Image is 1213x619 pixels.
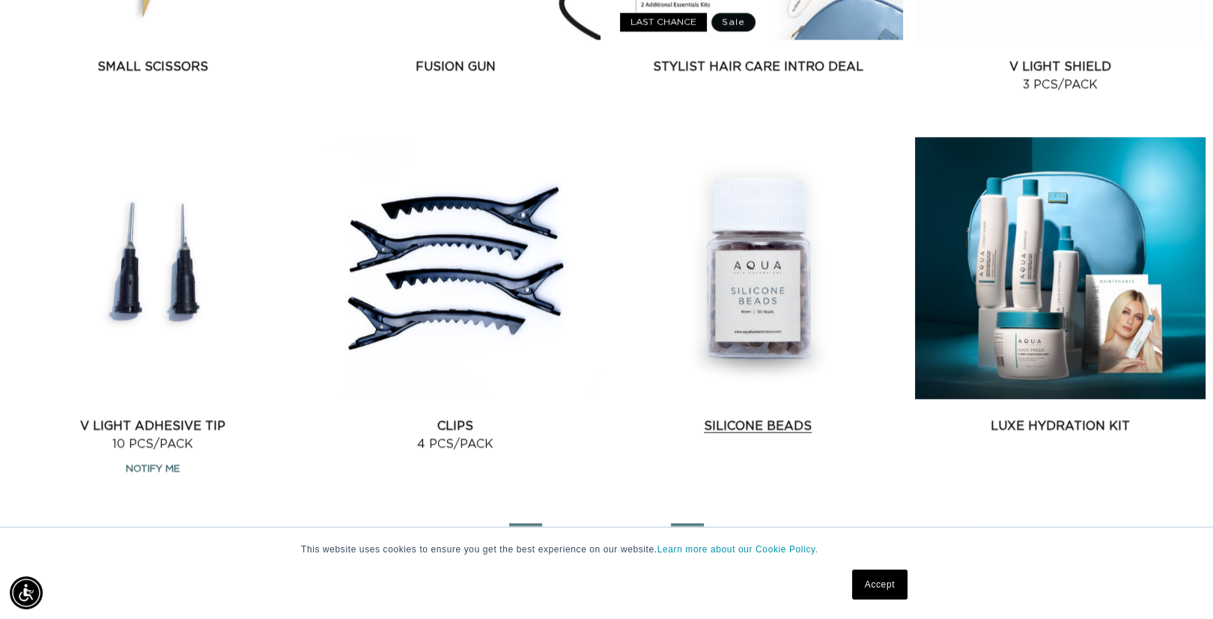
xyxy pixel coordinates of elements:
a: Stylist Hair Care Intro Deal [612,58,903,76]
a: Fusion Gun [310,58,601,76]
a: Next page [671,523,704,556]
a: Page 1 [550,523,583,556]
a: Page 2 [590,523,623,556]
nav: Pagination [7,523,1206,556]
iframe: Chat Widget [1138,547,1213,619]
a: Previous page [509,523,542,556]
a: Page 3 [630,523,663,556]
a: Accept [852,570,908,600]
a: Learn more about our Cookie Policy. [657,544,818,555]
div: Accessibility Menu [10,576,43,609]
p: This website uses cookies to ensure you get the best experience on our website. [301,543,912,556]
a: Luxe Hydration Kit [915,417,1206,435]
a: Small Scissors [7,58,298,76]
a: Silicone Beads [612,417,903,435]
a: V Light Adhesive Tip 10 pcs/pack [7,417,298,453]
a: V Light Shield 3 pcs/pack [915,58,1206,94]
a: Clips 4 pcs/pack [310,417,601,453]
